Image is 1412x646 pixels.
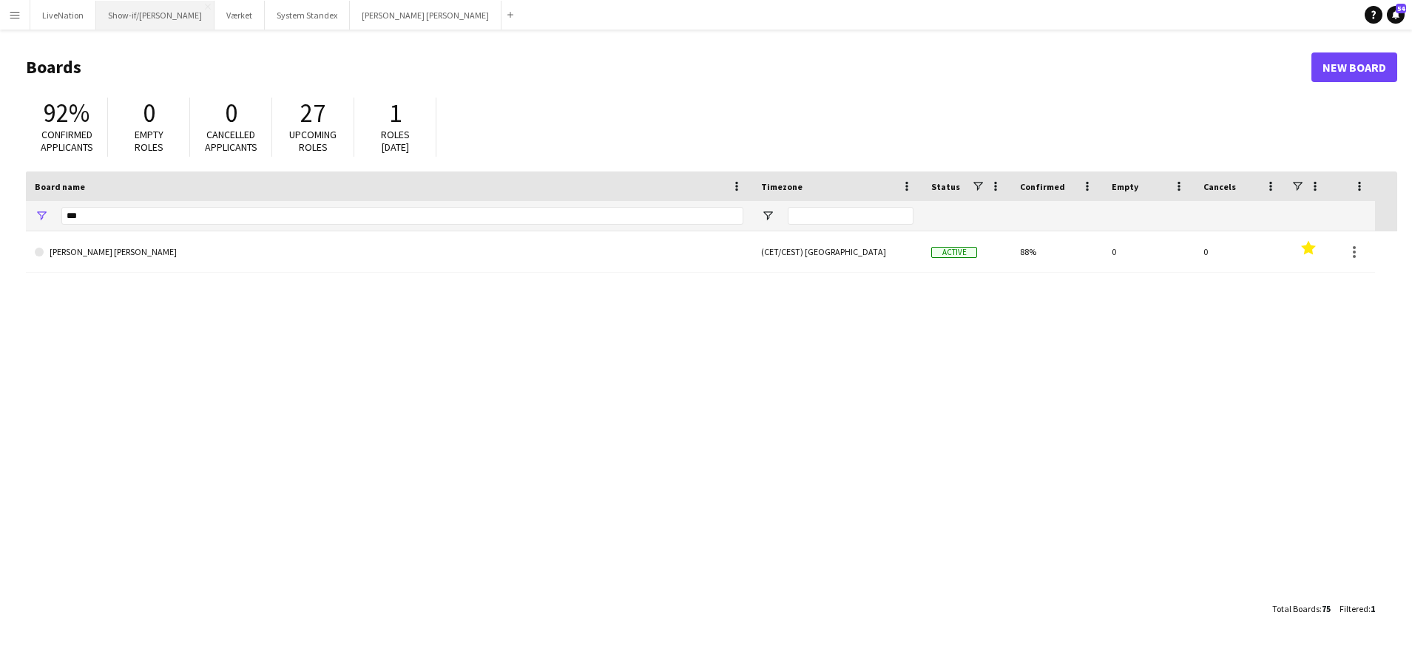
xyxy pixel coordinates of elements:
[381,128,410,154] span: Roles [DATE]
[1272,594,1331,623] div: :
[931,181,960,192] span: Status
[1387,6,1405,24] a: 54
[44,97,89,129] span: 92%
[761,209,774,222] button: Open Filter Menu
[1195,231,1286,272] div: 0
[300,97,325,129] span: 27
[289,128,337,154] span: Upcoming roles
[96,1,214,30] button: Show-if/[PERSON_NAME]
[1203,181,1236,192] span: Cancels
[30,1,96,30] button: LiveNation
[1322,603,1331,614] span: 75
[143,97,155,129] span: 0
[35,181,85,192] span: Board name
[265,1,350,30] button: System Standex
[1112,181,1138,192] span: Empty
[931,247,977,258] span: Active
[26,56,1311,78] h1: Boards
[61,207,743,225] input: Board name Filter Input
[389,97,402,129] span: 1
[41,128,93,154] span: Confirmed applicants
[225,97,237,129] span: 0
[1396,4,1406,13] span: 54
[205,128,257,154] span: Cancelled applicants
[788,207,913,225] input: Timezone Filter Input
[1340,594,1375,623] div: :
[1311,52,1397,82] a: New Board
[1340,603,1368,614] span: Filtered
[214,1,265,30] button: Værket
[1020,181,1065,192] span: Confirmed
[350,1,501,30] button: [PERSON_NAME] [PERSON_NAME]
[35,209,48,222] button: Open Filter Menu
[1103,231,1195,272] div: 0
[35,231,743,273] a: [PERSON_NAME] [PERSON_NAME]
[1011,231,1103,272] div: 88%
[761,181,803,192] span: Timezone
[1371,603,1375,614] span: 1
[752,231,922,272] div: (CET/CEST) [GEOGRAPHIC_DATA]
[135,128,163,154] span: Empty roles
[1272,603,1320,614] span: Total Boards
